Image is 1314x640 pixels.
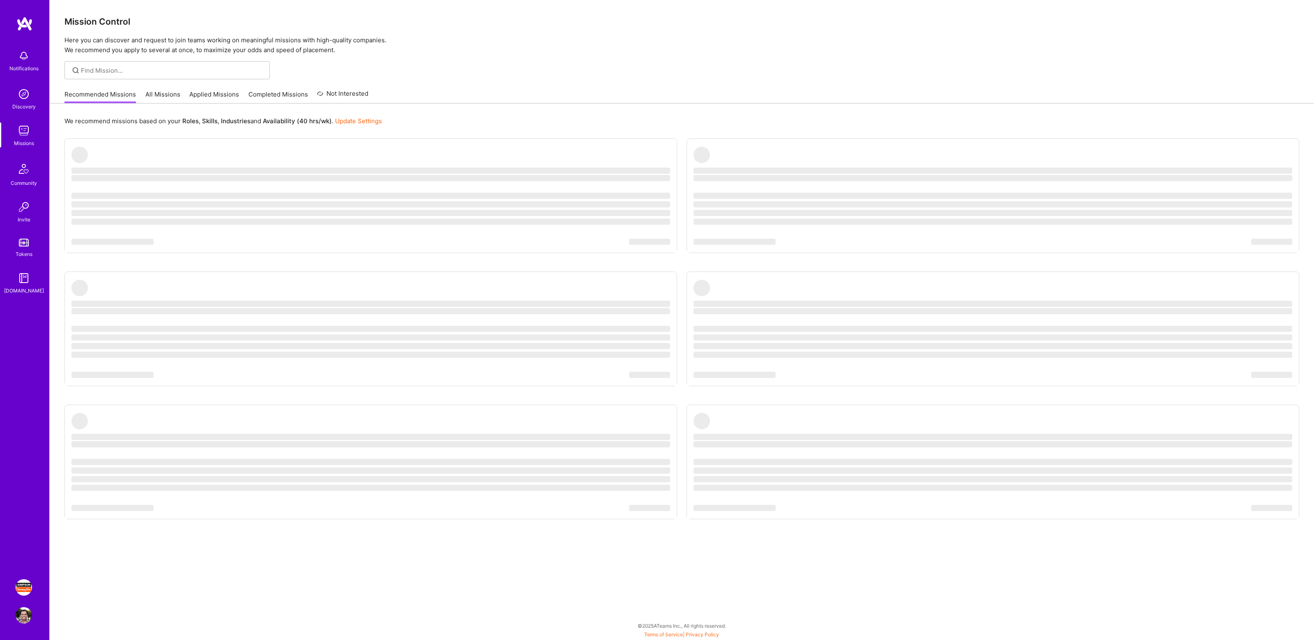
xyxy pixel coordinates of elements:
[14,579,34,596] a: Simpson Strong-Tie: Product Manager
[64,35,1299,55] p: Here you can discover and request to join teams working on meaningful missions with high-quality ...
[221,117,250,125] b: Industries
[16,607,32,624] img: User Avatar
[16,270,32,286] img: guide book
[16,48,32,64] img: bell
[248,90,308,104] a: Completed Missions
[182,117,199,125] b: Roles
[64,90,136,104] a: Recommended Missions
[64,16,1299,27] h3: Mission Control
[71,66,80,75] i: icon SearchGrey
[4,286,44,295] div: [DOMAIN_NAME]
[81,66,264,75] input: Find Mission...
[644,631,719,638] span: |
[644,631,683,638] a: Terms of Service
[18,215,30,224] div: Invite
[64,117,382,125] p: We recommend missions based on your , , and .
[335,117,382,125] a: Update Settings
[16,199,32,215] img: Invite
[16,579,32,596] img: Simpson Strong-Tie: Product Manager
[16,86,32,102] img: discovery
[14,607,34,624] a: User Avatar
[145,90,180,104] a: All Missions
[202,117,218,125] b: Skills
[16,122,32,139] img: teamwork
[11,179,37,187] div: Community
[686,631,719,638] a: Privacy Policy
[16,16,33,31] img: logo
[12,102,36,111] div: Discovery
[317,89,368,104] a: Not Interested
[16,250,32,258] div: Tokens
[189,90,239,104] a: Applied Missions
[9,64,39,73] div: Notifications
[14,159,34,179] img: Community
[263,117,332,125] b: Availability (40 hrs/wk)
[49,615,1314,636] div: © 2025 ATeams Inc., All rights reserved.
[14,139,34,147] div: Missions
[19,239,29,246] img: tokens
